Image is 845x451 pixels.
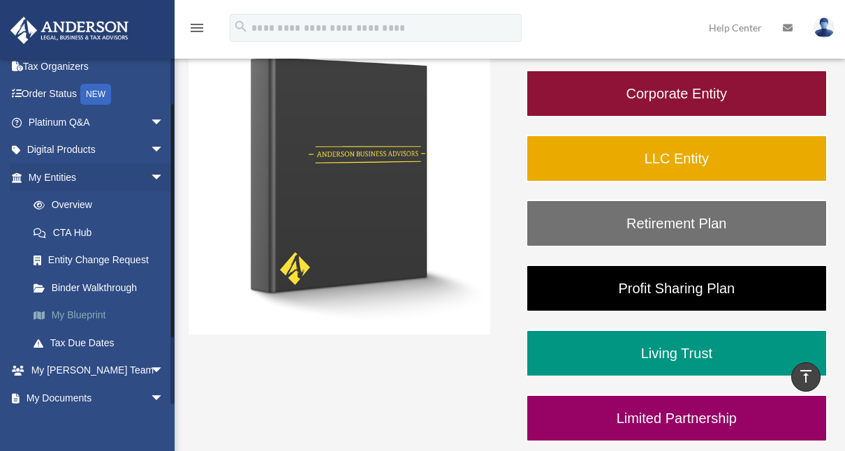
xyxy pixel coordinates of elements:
[526,265,828,312] a: Profit Sharing Plan
[526,70,828,117] a: Corporate Entity
[10,80,185,109] a: Order StatusNEW
[80,84,111,105] div: NEW
[150,108,178,137] span: arrow_drop_down
[798,368,814,385] i: vertical_align_top
[20,191,185,219] a: Overview
[10,52,185,80] a: Tax Organizers
[233,19,249,34] i: search
[20,274,178,302] a: Binder Walkthrough
[20,246,185,274] a: Entity Change Request
[10,108,185,136] a: Platinum Q&Aarrow_drop_down
[814,17,835,38] img: User Pic
[10,384,185,412] a: My Documentsarrow_drop_down
[526,200,828,247] a: Retirement Plan
[20,329,185,357] a: Tax Due Dates
[20,302,185,330] a: My Blueprint
[6,17,133,44] img: Anderson Advisors Platinum Portal
[150,163,178,192] span: arrow_drop_down
[10,357,185,385] a: My [PERSON_NAME] Teamarrow_drop_down
[10,136,185,164] a: Digital Productsarrow_drop_down
[150,357,178,385] span: arrow_drop_down
[791,362,821,392] a: vertical_align_top
[526,135,828,182] a: LLC Entity
[526,330,828,377] a: Living Trust
[189,24,205,36] a: menu
[150,384,178,413] span: arrow_drop_down
[10,163,185,191] a: My Entitiesarrow_drop_down
[150,136,178,165] span: arrow_drop_down
[189,20,205,36] i: menu
[20,219,185,246] a: CTA Hub
[526,394,828,442] a: Limited Partnership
